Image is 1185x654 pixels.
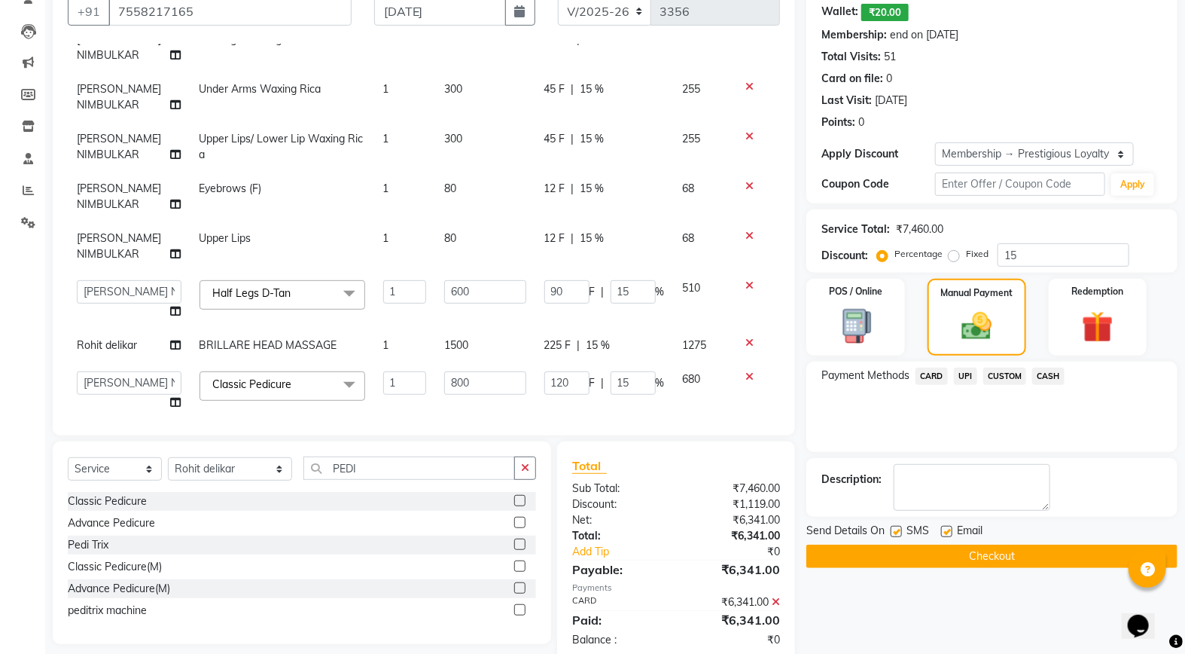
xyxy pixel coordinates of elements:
span: % [656,375,665,391]
span: CARD [915,368,948,385]
span: 45 F [544,131,565,147]
span: 15 % [580,181,605,197]
span: F [589,375,596,391]
span: 80 [444,231,456,245]
span: CUSTOM [983,368,1027,385]
div: end on [DATE] [890,27,958,43]
span: | [571,131,574,147]
input: Search or Scan [303,457,515,480]
span: F [589,284,596,300]
span: [PERSON_NAME] NIMBULKAR [77,231,161,261]
div: CARD [561,594,676,610]
div: Classic Pedicure(M) [68,559,162,575]
div: Wallet: [821,4,858,21]
a: x [292,377,299,391]
span: Upper Lips/ Lower Lip Waxing Rica [200,132,364,161]
div: Discount: [821,248,868,264]
span: [PERSON_NAME] NIMBULKAR [77,32,161,62]
span: Total [572,458,607,474]
span: 255 [683,82,701,96]
a: Add Tip [561,544,695,560]
div: ₹7,460.00 [676,481,791,497]
span: 1 [383,32,389,46]
span: 1 [383,231,389,245]
iframe: chat widget [1122,594,1170,639]
div: Advance Pedicure(M) [68,581,170,597]
div: ₹6,341.00 [676,611,791,629]
div: [DATE] [875,93,907,108]
span: 1 [383,182,389,195]
label: POS / Online [829,285,882,298]
div: 0 [858,115,864,130]
span: | [577,338,580,353]
div: Total: [561,528,676,544]
div: Total Visits: [821,49,881,65]
span: 15 % [580,231,605,246]
span: | [571,181,574,197]
span: Classic Pedicure [213,377,292,391]
span: Full Legs Waxing Rica [200,32,306,46]
div: ₹0 [696,544,791,560]
label: Fixed [966,247,989,261]
div: Coupon Code [821,176,935,192]
span: | [571,231,574,246]
span: | [602,284,605,300]
div: Description: [821,472,882,487]
span: 255 [683,132,701,145]
span: 510 [683,281,701,295]
div: Discount: [561,497,676,512]
div: Net: [561,512,676,528]
span: [PERSON_NAME] NIMBULKAR [77,132,161,161]
span: 1275 [683,338,707,352]
span: 68 [683,231,695,245]
span: | [602,375,605,391]
div: Last Visit: [821,93,872,108]
img: _pos-terminal.svg [830,307,881,345]
div: Balance : [561,632,676,648]
span: 225 F [544,338,571,353]
span: 80 [444,182,456,195]
div: ₹6,341.00 [676,594,791,610]
span: 1000 [444,32,468,46]
div: ₹6,341.00 [676,528,791,544]
div: Payable: [561,561,676,579]
div: Membership: [821,27,887,43]
button: Apply [1111,173,1154,196]
span: Send Details On [806,523,885,542]
div: Classic Pedicure [68,494,147,509]
span: % [656,284,665,300]
span: 1 [383,132,389,145]
label: Percentage [894,247,943,261]
div: Apply Discount [821,146,935,162]
span: 15 % [586,338,611,353]
span: BRILLARE HEAD MASSAGE [200,338,337,352]
div: Sub Total: [561,481,676,497]
span: 12 F [544,181,565,197]
span: 1500 [444,338,468,352]
span: 12 F [544,231,565,246]
span: SMS [906,523,929,542]
span: Under Arms Waxing Rica [200,82,321,96]
span: 45 F [544,81,565,97]
div: Paid: [561,611,676,629]
span: 680 [683,372,701,386]
span: Half Legs D-Tan [213,286,291,300]
span: Email [957,523,982,542]
input: Enter Offer / Coupon Code [935,173,1106,196]
div: ₹6,341.00 [676,561,791,579]
span: Upper Lips [200,231,251,245]
span: 1 [383,338,389,352]
div: ₹1,119.00 [676,497,791,512]
div: peditrix machine [68,603,147,619]
img: _cash.svg [952,309,1001,344]
div: Service Total: [821,222,890,237]
a: x [291,286,298,300]
span: CASH [1032,368,1065,385]
span: 68 [683,182,695,195]
div: ₹0 [676,632,791,648]
button: Checkout [806,545,1177,568]
img: _gift.svg [1072,307,1123,347]
span: 300 [444,82,462,96]
span: [PERSON_NAME] NIMBULKAR [77,182,161,211]
div: 0 [886,71,892,87]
